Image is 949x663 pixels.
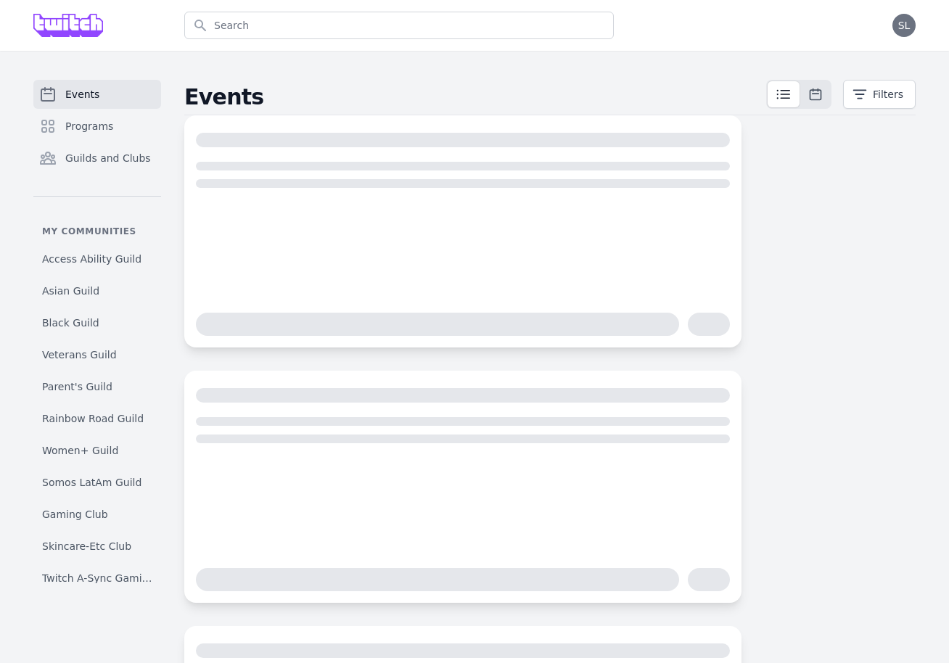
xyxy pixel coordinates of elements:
a: Programs [33,112,161,141]
h2: Events [184,84,766,110]
span: Rainbow Road Guild [42,411,144,426]
span: Veterans Guild [42,347,117,362]
span: Guilds and Clubs [65,151,151,165]
span: SL [898,20,911,30]
span: Gaming Club [42,507,108,522]
a: Twitch A-Sync Gaming (TAG) Club [33,565,161,591]
span: Twitch A-Sync Gaming (TAG) Club [42,571,152,585]
a: Veterans Guild [33,342,161,368]
span: Programs [65,119,113,133]
input: Search [184,12,614,39]
button: Filters [843,80,916,109]
img: Grove [33,14,103,37]
span: Parent's Guild [42,379,112,394]
a: Access Ability Guild [33,246,161,272]
a: Guilds and Clubs [33,144,161,173]
a: Skincare-Etc Club [33,533,161,559]
span: Women+ Guild [42,443,118,458]
a: Women+ Guild [33,437,161,464]
button: SL [892,14,916,37]
a: Gaming Club [33,501,161,527]
a: Asian Guild [33,278,161,304]
a: Rainbow Road Guild [33,405,161,432]
span: Black Guild [42,316,99,330]
span: Events [65,87,99,102]
a: Events [33,80,161,109]
span: Access Ability Guild [42,252,141,266]
span: Asian Guild [42,284,99,298]
span: Somos LatAm Guild [42,475,141,490]
a: Parent's Guild [33,374,161,400]
a: Somos LatAm Guild [33,469,161,495]
a: Black Guild [33,310,161,336]
span: Skincare-Etc Club [42,539,131,553]
nav: Sidebar [33,80,161,583]
p: My communities [33,226,161,237]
